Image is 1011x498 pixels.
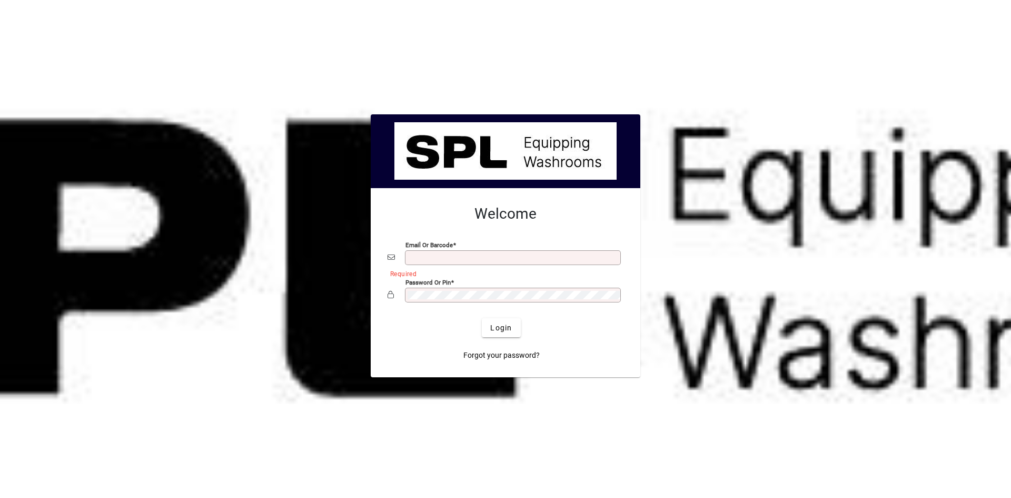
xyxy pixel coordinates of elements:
[482,318,520,337] button: Login
[463,350,540,361] span: Forgot your password?
[405,279,451,286] mat-label: Password or Pin
[459,346,544,365] a: Forgot your password?
[490,323,512,334] span: Login
[405,241,453,249] mat-label: Email or Barcode
[388,205,623,223] h2: Welcome
[390,268,615,279] mat-error: Required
